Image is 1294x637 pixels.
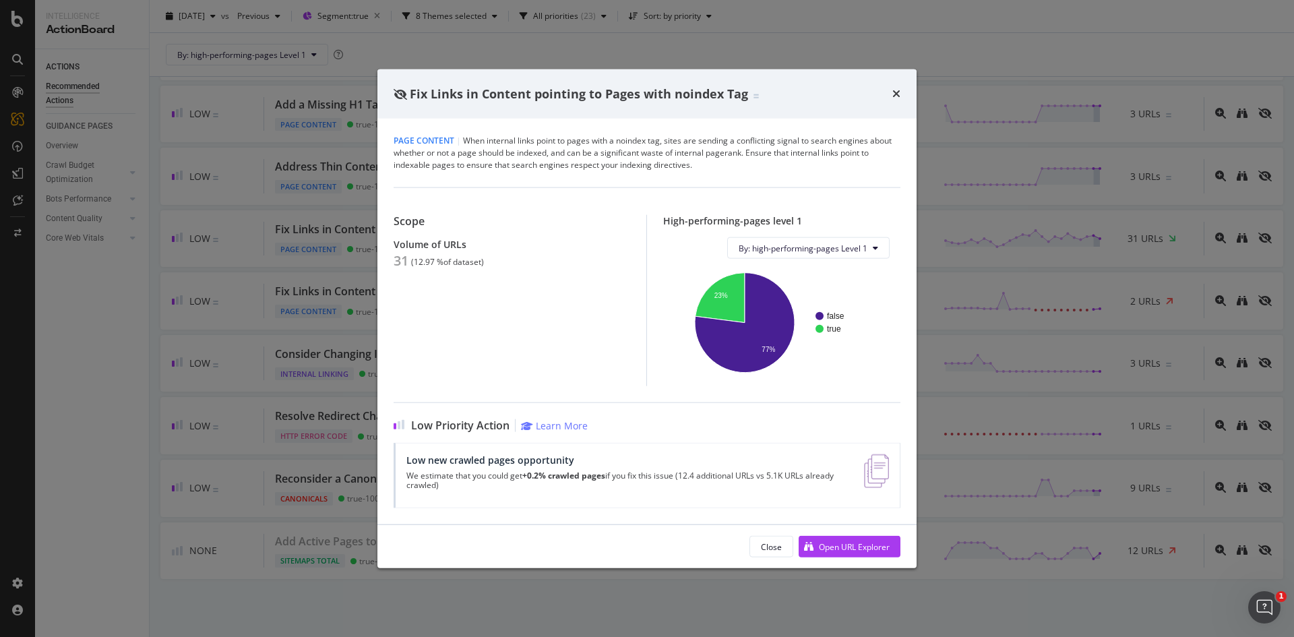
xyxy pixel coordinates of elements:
span: 1 [1276,591,1287,602]
span: Low Priority Action [411,419,510,432]
div: High-performing-pages level 1 [663,215,900,226]
div: Learn More [536,419,588,432]
div: times [892,85,900,102]
iframe: Intercom live chat [1248,591,1281,624]
img: Equal [753,94,759,98]
div: When internal links point to pages with a noindex tag, sites are sending a conflicting signal to ... [394,135,900,171]
span: Page Content [394,135,454,146]
div: Close [761,541,782,552]
div: 31 [394,253,408,269]
button: By: high-performing-pages Level 1 [727,237,890,259]
div: modal [377,69,917,568]
svg: A chart. [674,270,890,375]
text: true [827,324,841,334]
a: Learn More [521,419,588,432]
div: Scope [394,215,630,228]
button: Close [749,536,793,557]
span: Fix Links in Content pointing to Pages with noindex Tag [410,85,748,101]
div: eye-slash [394,88,407,99]
div: Open URL Explorer [819,541,890,552]
span: | [456,135,461,146]
p: We estimate that you could get if you fix this issue (12.4 additional URLs vs 5.1K URLs already c... [406,471,848,490]
div: Volume of URLs [394,239,630,250]
strong: +0.2% crawled pages [522,470,605,481]
div: ( 12.97 % of dataset ) [411,257,484,267]
img: e5DMFwAAAABJRU5ErkJggg== [864,454,889,488]
button: Open URL Explorer [799,536,900,557]
text: 23% [714,292,728,299]
text: false [827,311,844,321]
text: 77% [762,346,775,354]
div: Low new crawled pages opportunity [406,454,848,466]
span: By: high-performing-pages Level 1 [739,242,867,253]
